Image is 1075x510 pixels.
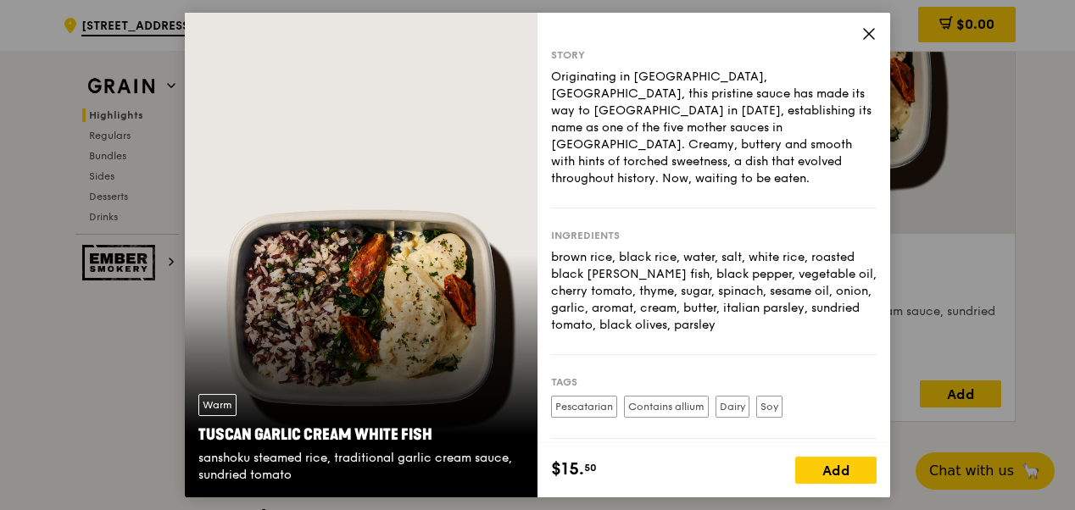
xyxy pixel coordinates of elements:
div: brown rice, black rice, water, salt, white rice, roasted black [PERSON_NAME] fish, black pepper, ... [551,249,877,334]
label: Soy [756,396,783,418]
label: Contains allium [624,396,709,418]
span: $15. [551,457,584,482]
div: Add [795,457,877,484]
div: Ingredients [551,229,877,242]
span: 50 [584,461,597,474]
label: Pescatarian [551,396,617,418]
div: Tuscan Garlic Cream White Fish [198,423,524,446]
div: sanshoku steamed rice, traditional garlic cream sauce, sundried tomato [198,450,524,484]
label: Dairy [716,396,749,418]
div: Story [551,48,877,62]
div: Warm [198,394,237,416]
div: Originating in [GEOGRAPHIC_DATA], [GEOGRAPHIC_DATA], this pristine sauce has made its way to [GEO... [551,69,877,187]
div: Tags [551,375,877,389]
